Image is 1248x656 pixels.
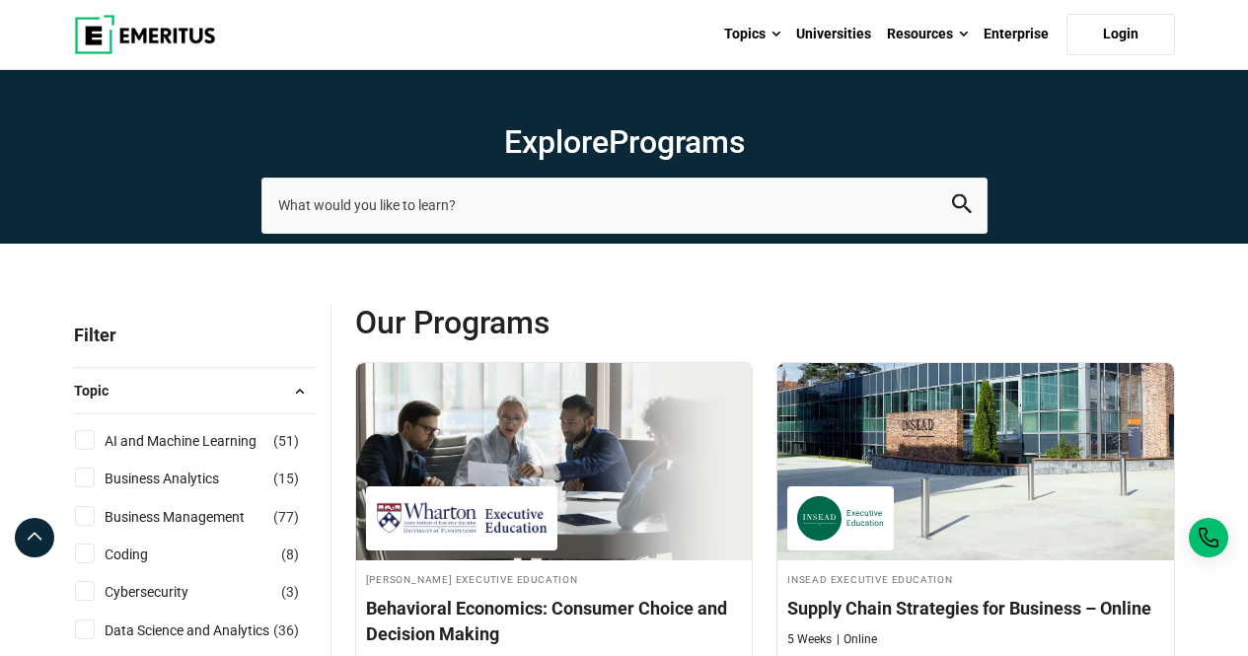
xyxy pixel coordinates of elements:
h1: Explore [261,122,988,162]
h4: Behavioral Economics: Consumer Choice and Decision Making [366,596,743,645]
span: ( ) [273,506,299,528]
span: ( ) [273,430,299,452]
a: search [952,199,972,218]
span: 77 [278,509,294,525]
span: ( ) [273,620,299,641]
span: Topic [74,380,124,401]
a: Coding [105,544,187,565]
h4: [PERSON_NAME] Executive Education [366,570,743,587]
span: 8 [286,547,294,562]
p: Online [837,631,877,648]
img: Behavioral Economics: Consumer Choice and Decision Making | Online Sales and Marketing Course [356,363,753,560]
a: AI and Machine Learning [105,430,296,452]
h4: Supply Chain Strategies for Business – Online [787,596,1164,620]
img: INSEAD Executive Education [797,496,884,541]
span: 15 [278,471,294,486]
input: search-page [261,178,988,233]
img: Supply Chain Strategies for Business – Online | Online Supply Chain and Operations Course [777,363,1174,560]
p: Filter [74,303,315,367]
a: Data Science and Analytics [105,620,309,641]
span: 51 [278,433,294,449]
span: Our Programs [355,303,766,342]
a: Login [1066,14,1175,55]
span: Programs [609,123,745,161]
p: 5 Weeks [787,631,832,648]
span: ( ) [281,581,299,603]
a: Business Management [105,506,284,528]
span: 36 [278,622,294,638]
a: Cybersecurity [105,581,228,603]
span: 3 [286,584,294,600]
span: ( ) [273,468,299,489]
button: Topic [74,376,315,405]
h4: INSEAD Executive Education [787,570,1164,587]
button: search [952,194,972,217]
span: ( ) [281,544,299,565]
a: Business Analytics [105,468,258,489]
img: Wharton Executive Education [376,496,548,541]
